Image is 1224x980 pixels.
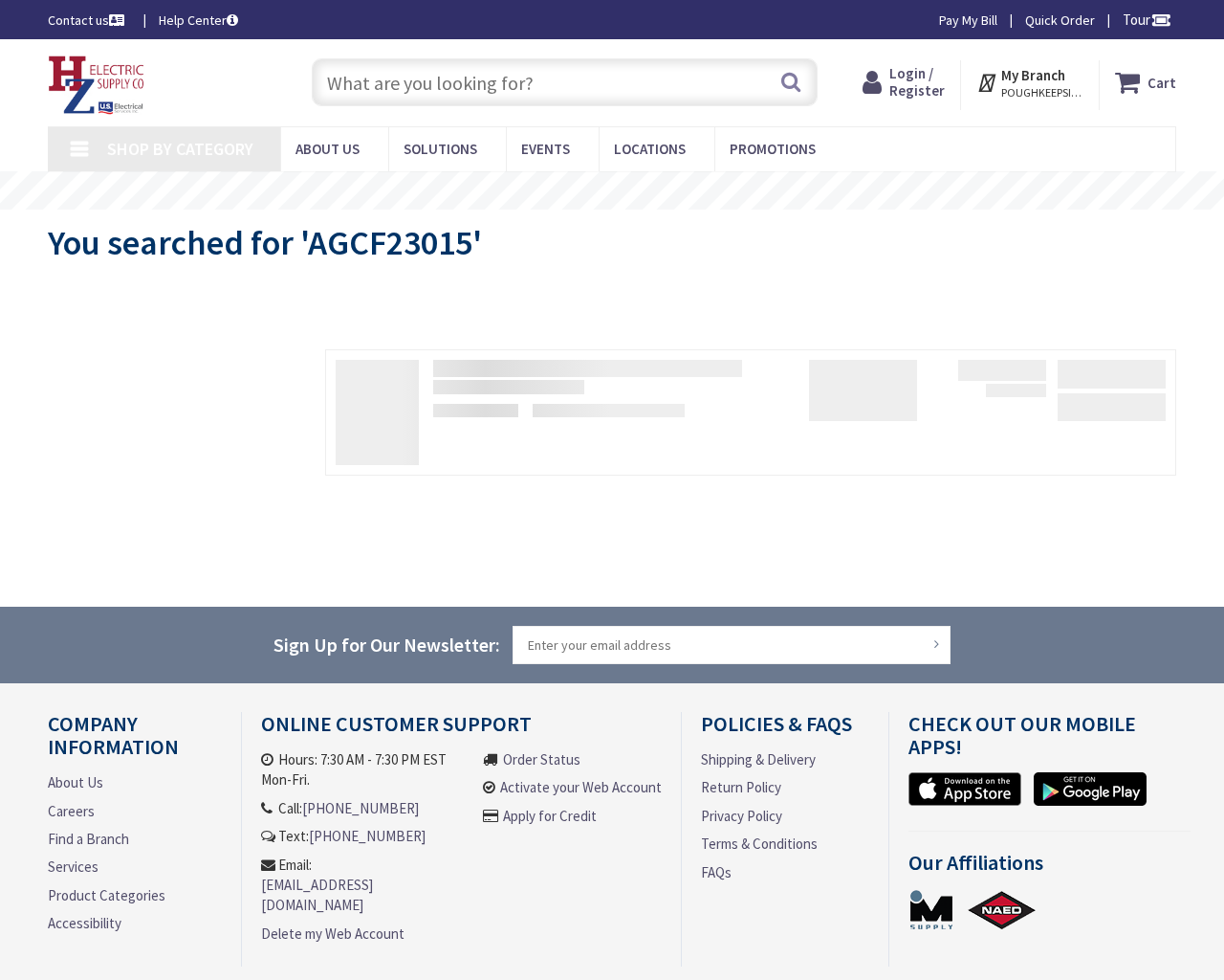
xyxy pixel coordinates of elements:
[614,140,686,158] span: Locations
[48,56,145,115] img: HZ Electric Supply
[503,806,597,826] a: Apply for Credit
[730,140,816,158] span: Promotions
[701,862,732,882] a: FAQs
[513,626,951,664] input: Enter your email address
[48,829,129,849] a: Find a Branch
[701,749,816,769] a: Shipping & Delivery
[1123,11,1171,29] span: Tour
[1001,66,1065,84] strong: My Branch
[503,749,580,769] a: Order Status
[261,798,473,818] li: Call:
[701,777,781,797] a: Return Policy
[939,11,997,30] a: Pay My Bill
[889,64,945,100] span: Login / Register
[312,58,818,106] input: What are you looking for?
[908,712,1191,772] h4: Check out Our Mobile Apps!
[1001,85,1082,100] span: POUGHKEEPSIE, [GEOGRAPHIC_DATA]
[701,834,818,854] a: Terms & Conditions
[1025,11,1095,30] a: Quick Order
[701,712,870,749] h4: Policies & FAQs
[107,138,253,160] span: Shop By Category
[309,826,426,846] a: [PHONE_NUMBER]
[967,888,1038,931] a: NAED
[48,801,95,821] a: Careers
[48,885,165,905] a: Product Categories
[500,777,662,797] a: Activate your Web Account
[261,712,662,749] h4: Online Customer Support
[1115,65,1176,100] a: Cart
[261,855,473,916] li: Email:
[48,712,222,772] h4: Company Information
[261,749,473,791] li: Hours: 7:30 AM - 7:30 PM EST Mon-Fri.
[302,798,419,818] a: [PHONE_NUMBER]
[261,826,473,846] li: Text:
[976,65,1082,100] div: My Branch POUGHKEEPSIE, [GEOGRAPHIC_DATA]
[1147,65,1176,100] strong: Cart
[48,857,98,877] a: Services
[908,851,1191,888] h4: Our Affiliations
[273,633,500,657] span: Sign Up for Our Newsletter:
[159,11,238,30] a: Help Center
[908,888,954,931] a: MSUPPLY
[261,875,473,916] a: [EMAIL_ADDRESS][DOMAIN_NAME]
[459,181,798,202] rs-layer: Free Same Day Pickup at 8 Locations
[404,140,477,158] span: Solutions
[48,913,121,933] a: Accessibility
[48,221,482,264] span: You searched for 'AGCF23015'
[48,772,103,792] a: About Us
[48,11,128,30] a: Contact us
[261,924,404,944] a: Delete my Web Account
[295,140,360,158] span: About Us
[863,65,945,100] a: Login / Register
[521,140,570,158] span: Events
[701,806,782,826] a: Privacy Policy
